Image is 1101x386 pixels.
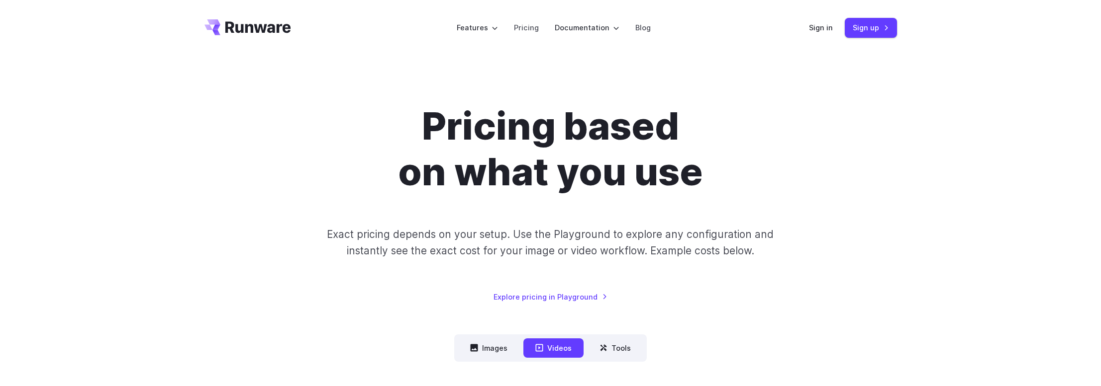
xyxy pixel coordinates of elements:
[809,22,833,33] a: Sign in
[458,338,519,358] button: Images
[308,226,793,259] p: Exact pricing depends on your setup. Use the Playground to explore any configuration and instantl...
[588,338,643,358] button: Tools
[514,22,539,33] a: Pricing
[635,22,651,33] a: Blog
[204,19,291,35] a: Go to /
[845,18,897,37] a: Sign up
[457,22,498,33] label: Features
[523,338,584,358] button: Videos
[494,291,607,303] a: Explore pricing in Playground
[274,103,828,194] h1: Pricing based on what you use
[555,22,619,33] label: Documentation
